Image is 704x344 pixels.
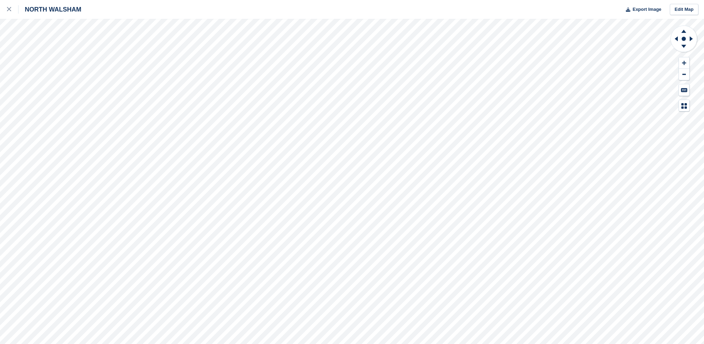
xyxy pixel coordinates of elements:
a: Edit Map [670,4,698,15]
button: Zoom In [679,57,689,69]
button: Zoom Out [679,69,689,80]
button: Map Legend [679,100,689,112]
button: Export Image [622,4,661,15]
div: NORTH WALSHAM [18,5,81,14]
span: Export Image [632,6,661,13]
button: Keyboard Shortcuts [679,84,689,96]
